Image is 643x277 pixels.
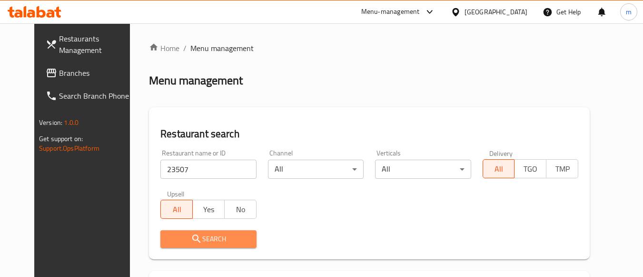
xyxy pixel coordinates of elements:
[64,116,79,129] span: 1.0.0
[167,190,185,197] label: Upsell
[268,160,364,179] div: All
[39,142,99,154] a: Support.OpsPlatform
[483,159,515,178] button: All
[59,90,134,102] span: Search Branch Phone
[168,233,248,245] span: Search
[489,150,513,156] label: Delivery
[39,133,83,145] span: Get support on:
[149,42,179,54] a: Home
[160,127,578,141] h2: Restaurant search
[149,73,243,88] h2: Menu management
[160,200,193,219] button: All
[38,27,142,62] a: Restaurants Management
[626,7,632,17] span: m
[361,6,420,18] div: Menu-management
[465,7,527,17] div: [GEOGRAPHIC_DATA]
[487,162,511,176] span: All
[38,84,142,107] a: Search Branch Phone
[59,33,134,56] span: Restaurants Management
[160,230,256,248] button: Search
[518,162,543,176] span: TGO
[59,67,134,79] span: Branches
[197,203,221,216] span: Yes
[375,160,471,179] div: All
[192,200,225,219] button: Yes
[514,159,546,178] button: TGO
[190,42,254,54] span: Menu management
[224,200,257,219] button: No
[546,159,578,178] button: TMP
[165,203,189,216] span: All
[550,162,574,176] span: TMP
[183,42,187,54] li: /
[149,42,590,54] nav: breadcrumb
[228,203,253,216] span: No
[39,116,62,129] span: Version:
[160,160,256,179] input: Search for restaurant name or ID..
[38,62,142,84] a: Branches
